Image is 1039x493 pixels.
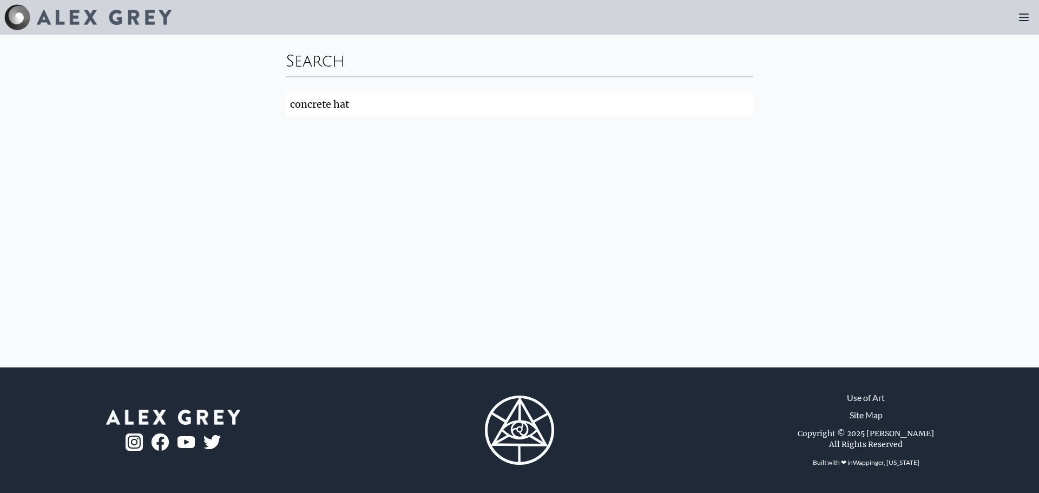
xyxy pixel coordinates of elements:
[808,454,924,471] div: Built with ❤ in
[850,409,883,422] a: Site Map
[203,435,221,449] img: twitter-logo.png
[847,391,885,404] a: Use of Art
[853,458,919,466] a: Wappinger, [US_STATE]
[829,439,903,450] div: All Rights Reserved
[286,93,753,116] input: Search...
[798,428,934,439] div: Copyright © 2025 [PERSON_NAME]
[152,433,169,451] img: fb-logo.png
[126,433,143,451] img: ig-logo.png
[286,43,753,76] div: Search
[177,436,195,449] img: youtube-logo.png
